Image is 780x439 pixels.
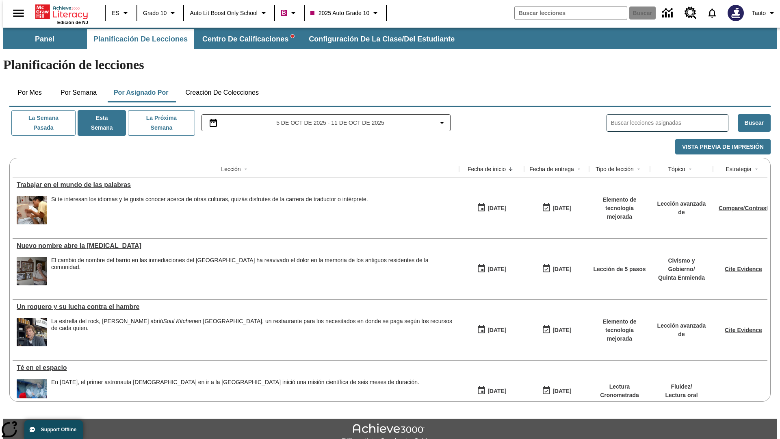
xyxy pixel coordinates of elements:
button: Buscar [738,114,771,132]
div: Fecha de entrega [529,165,574,173]
button: Esta semana [78,110,126,136]
a: Té en el espacio, Lecciones [17,364,455,372]
p: Elemento de tecnología mejorada [593,317,646,343]
p: Civismo y Gobierno / [654,256,709,274]
div: [DATE] [487,325,506,335]
button: La semana pasada [11,110,76,136]
button: Sort [506,164,516,174]
button: Escoja un nuevo avatar [723,2,749,24]
div: Portada [35,3,88,25]
span: Edición de NJ [57,20,88,25]
a: Centro de recursos, Se abrirá en una pestaña nueva. [680,2,702,24]
button: Por asignado por [107,83,175,102]
span: Support Offline [41,427,76,432]
button: Support Offline [24,420,83,439]
button: 10/07/25: Primer día en que estuvo disponible la lección [474,200,509,216]
img: Un hombre en un restaurante con jarras y platos al fondo y un cartel que dice Soul Kitchen. La es... [17,318,47,346]
i: Soul Kitchen [163,318,195,324]
button: 10/07/25: Primer día en que estuvo disponible la lección [474,261,509,277]
button: Clase: 2025 Auto Grade 10, Selecciona una clase [307,6,383,20]
a: Un roquero y su lucha contra el hambre , Lecciones [17,303,455,311]
button: Por mes [9,83,50,102]
button: Sort [574,164,584,174]
button: Lenguaje: ES, Selecciona un idioma [108,6,134,20]
div: [DATE] [552,203,571,213]
svg: Collapse Date Range Filter [437,118,447,128]
span: 5 de oct de 2025 - 11 de oct de 2025 [276,119,384,127]
div: Si te interesan los idiomas y te gusta conocer acerca de otras culturas, quizás disfrutes de la c... [51,196,368,203]
div: Té en el espacio [17,364,455,372]
a: Notificaciones [702,2,723,24]
button: Sort [752,164,761,174]
button: Panel [4,29,85,49]
img: Un intérprete sostiene un documento para un paciente en un hospital. Los intérpretes ayudan a las... [17,196,47,224]
button: Sort [241,164,251,174]
button: 10/08/25: Último día en que podrá accederse la lección [539,322,574,338]
button: Por semana [54,83,103,102]
div: Trabajar en el mundo de las palabras [17,181,455,189]
a: Compare/Contrast [719,205,768,211]
div: [DATE] [552,325,571,335]
div: En [DATE], el primer astronauta [DEMOGRAPHIC_DATA] en ir a la [GEOGRAPHIC_DATA] inició una misión... [51,379,419,386]
p: Lección avanzada de [654,200,709,217]
a: Trabajar en el mundo de las palabras, Lecciones [17,181,455,189]
div: Subbarra de navegación [3,29,462,49]
img: Avatar [728,5,744,21]
div: Fecha de inicio [468,165,506,173]
div: En diciembre de 2015, el primer astronauta británico en ir a la Estación Espacial Internacional i... [51,379,419,407]
button: 10/06/25: Primer día en que estuvo disponible la lección [474,322,509,338]
button: 10/06/25: Primer día en que estuvo disponible la lección [474,383,509,399]
p: Fluidez / [665,382,698,391]
div: [DATE] [487,203,506,213]
a: Cite Evidence [725,266,762,272]
div: Estrategia [726,165,751,173]
button: Centro de calificaciones [196,29,301,49]
span: Tauto [752,9,766,17]
button: Sort [685,164,695,174]
button: Configuración de la clase/del estudiante [302,29,461,49]
button: Vista previa de impresión [675,139,771,155]
span: Auto Lit Boost only School [190,9,258,17]
div: Un roquero y su lucha contra el hambre [17,303,455,311]
span: ES [112,9,119,17]
span: 2025 Auto Grade 10 [310,9,369,17]
a: Portada [35,4,88,20]
img: dodgertown_121813.jpg [17,257,47,285]
input: Buscar lecciones asignadas [611,117,728,129]
p: Lección de 5 pasos [593,265,646,274]
button: 10/07/25: Último día en que podrá accederse la lección [539,200,574,216]
p: Lectura oral [665,391,698,400]
div: Tipo de lección [596,165,634,173]
span: Grado 10 [143,9,167,17]
div: [DATE] [552,386,571,396]
svg: writing assistant alert [291,35,294,38]
div: El cambio de nombre del barrio en las inmediaciones del estadio de los Dodgers ha reavivado el do... [51,257,455,285]
button: Abrir el menú lateral [6,1,30,25]
div: Si te interesan los idiomas y te gusta conocer acerca de otras culturas, quizás disfrutes de la c... [51,196,368,224]
p: Lección avanzada de [654,322,709,339]
div: Lección [221,165,240,173]
button: Grado: Grado 10, Elige un grado [140,6,181,20]
div: [DATE] [487,386,506,396]
div: Tópico [668,165,685,173]
input: Buscar campo [515,7,627,20]
button: Perfil/Configuración [749,6,780,20]
div: [DATE] [552,264,571,274]
button: La próxima semana [128,110,195,136]
button: Planificación de lecciones [87,29,194,49]
p: Elemento de tecnología mejorada [593,196,646,221]
button: Creación de colecciones [179,83,265,102]
div: Subbarra de navegación [3,28,777,49]
button: 10/12/25: Último día en que podrá accederse la lección [539,383,574,399]
h1: Planificación de lecciones [3,57,777,72]
p: Lectura Cronometrada [593,382,646,400]
a: Centro de información [657,2,680,24]
span: Configuración de la clase/del estudiante [309,35,455,44]
img: Un astronauta, el primero del Reino Unido que viaja a la Estación Espacial Internacional, saluda ... [17,379,47,407]
span: Planificación de lecciones [93,35,188,44]
button: Sort [634,164,643,174]
span: Panel [35,35,54,44]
